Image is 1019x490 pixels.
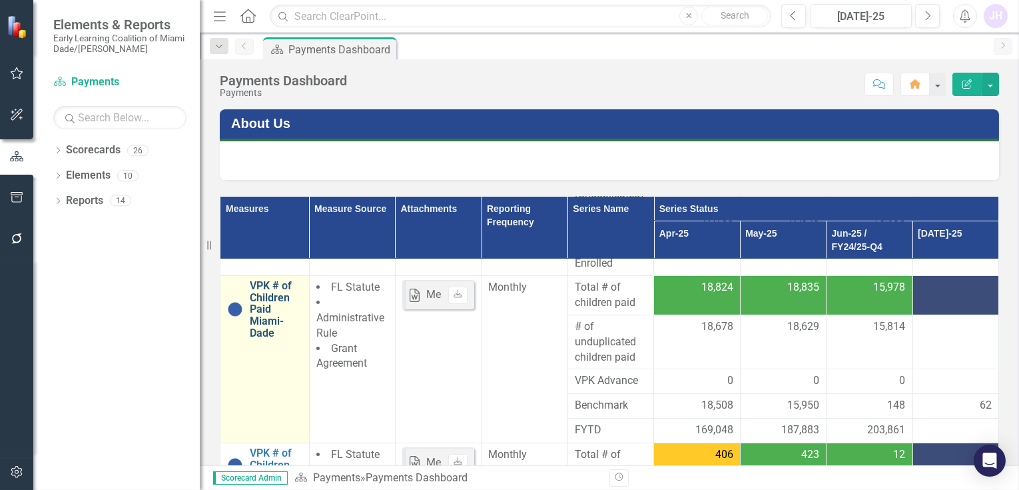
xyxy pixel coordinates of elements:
[874,319,906,335] span: 15,814
[874,280,906,295] span: 15,978
[316,342,367,370] span: Grant Agreement
[654,443,740,483] td: Double-Click to Edit
[270,5,771,28] input: Search ClearPoint...
[813,373,819,389] span: 0
[331,448,380,461] span: FL Statute
[227,457,243,473] img: No Information
[567,276,653,315] td: Double-Click to Edit
[488,280,560,295] div: Monthly
[110,195,131,207] div: 14
[787,280,819,295] span: 18,835
[213,471,288,485] span: Scorecard Admin
[980,398,992,413] span: 62
[53,17,186,33] span: Elements & Reports
[567,394,653,419] td: Double-Click to Edit
[567,369,653,394] td: Double-Click to Edit
[810,4,912,28] button: [DATE]-25
[740,369,826,394] td: Double-Click to Edit
[395,276,481,443] td: Double-Click to Edit
[7,15,30,39] img: ClearPoint Strategy
[231,116,992,131] h3: About Us
[53,33,186,55] small: Early Learning Coalition of Miami Dade/[PERSON_NAME]
[575,423,647,438] span: FYTD
[366,471,468,484] div: Payments Dashboard
[567,315,653,369] td: Double-Click to Edit
[654,315,740,369] td: Double-Click to Edit
[117,170,139,181] div: 10
[701,280,733,295] span: 18,824
[426,287,788,303] div: Measures Source Details_VPK # of Children Paid Miami-Dade & Monroe.docx
[331,281,380,293] span: FL Statute
[654,394,740,419] td: Double-Click to Edit
[127,145,149,156] div: 26
[567,443,653,483] td: Double-Click to Edit
[53,106,186,129] input: Search Below...
[695,423,733,438] span: 169,048
[575,373,647,389] span: VPK Advance
[227,301,243,317] img: No Information
[313,471,360,484] a: Payments
[654,369,740,394] td: Double-Click to Edit
[66,168,111,183] a: Elements
[787,398,819,413] span: 15,950
[66,193,103,209] a: Reports
[740,394,826,419] td: Double-Click to Edit
[654,276,740,315] td: Double-Click to Edit
[288,41,393,58] div: Payments Dashboard
[721,10,749,21] span: Search
[220,88,347,98] div: Payments
[488,447,560,463] div: Monthly
[912,315,998,369] td: Double-Click to Edit
[974,445,1006,477] div: Open Intercom Messenger
[316,311,384,339] span: Administrative Rule
[888,398,906,413] span: 148
[575,280,647,311] span: Total # of children paid
[740,276,826,315] td: Double-Click to Edit
[801,447,819,463] span: 423
[827,276,912,315] td: Double-Click to Edit
[827,315,912,369] td: Double-Click to Edit
[740,443,826,483] td: Double-Click to Edit
[868,423,906,438] span: 203,861
[701,398,733,413] span: 18,508
[220,73,347,88] div: Payments Dashboard
[220,276,310,443] td: Double-Click to Edit Right Click for Context Menu
[912,443,998,483] td: Double-Click to Edit
[701,319,733,335] span: 18,678
[740,315,826,369] td: Double-Click to Edit
[575,398,647,413] span: Benchmark
[894,447,906,463] span: 12
[575,319,647,365] span: # of unduplicated children paid
[912,394,998,419] td: Double-Click to Edit
[815,9,907,25] div: [DATE]-25
[984,4,1008,28] button: JH
[309,276,395,443] td: Double-Click to Edit
[715,447,733,463] span: 406
[912,276,998,315] td: Double-Click to Edit
[294,471,599,486] div: »
[827,443,912,483] td: Double-Click to Edit
[575,447,647,478] span: Total # of children paid
[900,373,906,389] span: 0
[53,75,186,90] a: Payments
[250,447,330,483] a: VPK # of Children [PERSON_NAME]
[827,369,912,394] td: Double-Click to Edit
[426,455,788,471] div: Measures Source Details_VPK # of Children Paid Miami-Dade & Monroe.docx
[787,319,819,335] span: 18,629
[701,7,768,25] button: Search
[827,394,912,419] td: Double-Click to Edit
[66,143,121,158] a: Scorecards
[250,280,302,339] a: VPK # of Children Paid Miami-Dade
[727,373,733,389] span: 0
[482,276,567,443] td: Double-Click to Edit
[781,423,819,438] span: 187,883
[912,369,998,394] td: Double-Click to Edit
